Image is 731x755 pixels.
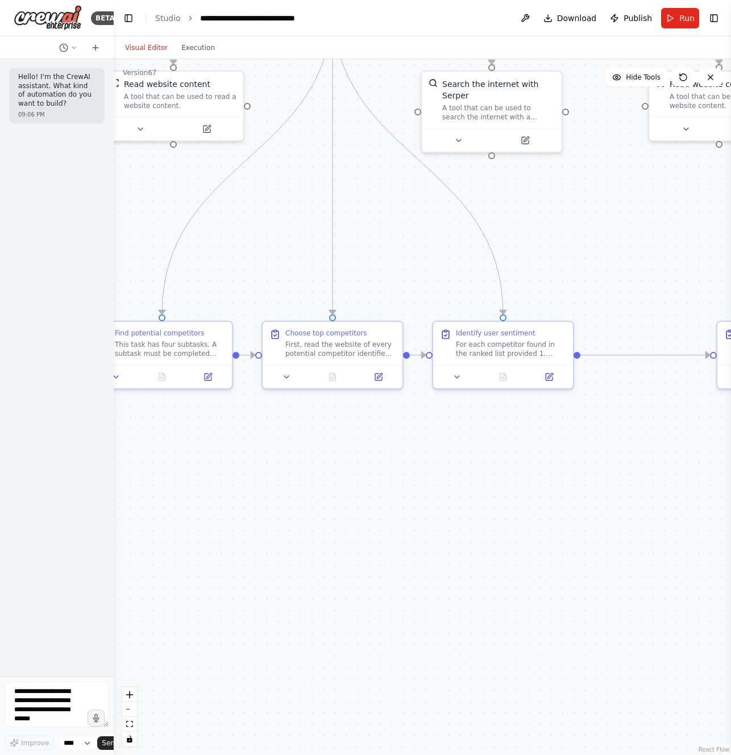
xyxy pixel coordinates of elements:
[188,370,227,384] button: Open in side panel
[18,73,95,108] p: Hello! I'm the CrewAI assistant. What kind of automation do you want to build?
[327,4,509,314] g: Edge from 99900368-ee72-4bd6-bec0-ee56d4d8174d to 33082f6c-29fc-499c-9680-201c5e92bd2a
[18,110,95,119] div: 09:06 PM
[605,8,657,28] button: Publish
[493,134,557,147] button: Open in side panel
[626,73,661,82] span: Hide Tools
[122,687,137,746] div: React Flow controls
[115,329,205,338] div: Find potential competitors
[605,68,667,86] button: Hide Tools
[5,736,54,750] button: Improve
[118,41,175,55] button: Visual Editor
[456,329,535,338] div: Identify user sentiment
[529,370,568,384] button: Open in side panel
[14,5,82,31] img: Logo
[285,340,396,358] div: First, read the website of every potential competitor identified in the previous task using its w...
[442,78,555,101] div: Search the internet with Serper
[421,70,563,153] div: SerperDevToolSearch the internet with SerperA tool that can be used to search the internet with a...
[110,78,119,88] img: ScrapeWebsiteTool
[122,702,137,717] button: zoom out
[91,11,119,25] div: BETA
[456,340,566,358] div: For each competitor found in the ranked list provided 1. Search the Internet for Reddit posts tha...
[699,746,729,753] a: React Flow attribution
[155,14,181,23] a: Studio
[155,13,328,24] nav: breadcrumb
[102,70,244,142] div: ScrapeWebsiteToolRead website contentA tool that can be used to read a website content.
[327,4,497,64] g: Edge from 99900368-ee72-4bd6-bec0-ee56d4d8174d to 15750933-2968-4ed7-a4b8-a5851a6d6edd
[102,739,119,748] span: Send
[97,736,132,750] button: Send
[239,350,255,361] g: Edge from 62e79998-bc46-4eaf-8c0a-56b8c8b8c6a2 to a67efed6-de4c-48d7-93e6-7af0ac51bd89
[442,103,555,122] div: A tool that can be used to search the internet with a search_query. Supports different search typ...
[124,92,236,110] div: A tool that can be used to read a website content.
[88,710,105,727] button: Click to speak your automation idea
[285,329,367,338] div: Choose top competitors
[410,350,426,361] g: Edge from a67efed6-de4c-48d7-93e6-7af0ac51bd89 to 33082f6c-29fc-499c-9680-201c5e92bd2a
[327,4,338,314] g: Edge from 99900368-ee72-4bd6-bec0-ee56d4d8174d to a67efed6-de4c-48d7-93e6-7af0ac51bd89
[359,370,398,384] button: Open in side panel
[580,350,710,361] g: Edge from 33082f6c-29fc-499c-9680-201c5e92bd2a to ad41db11-dec4-426f-b376-744326582841
[432,321,574,389] div: Identify user sentimentFor each competitor found in the ranked list provided 1. Search the Intern...
[175,41,222,55] button: Execution
[91,321,233,389] div: Find potential competitorsThis task has four subtasks. A subtask must be completed before startin...
[661,8,699,28] button: Run
[479,370,528,384] button: No output available
[123,68,156,77] div: Version 67
[679,13,695,24] span: Run
[706,10,722,26] button: Show right sidebar
[124,78,210,90] div: Read website content
[121,10,136,26] button: Hide left sidebar
[122,687,137,702] button: zoom in
[55,41,82,55] button: Switch to previous chat
[539,8,601,28] button: Download
[557,13,597,24] span: Download
[115,340,225,358] div: This task has four subtasks. A subtask must be completed before starting the next one. Subtask 1 ...
[156,4,338,314] g: Edge from 99900368-ee72-4bd6-bec0-ee56d4d8174d to 62e79998-bc46-4eaf-8c0a-56b8c8b8c6a2
[175,122,239,136] button: Open in side panel
[309,370,357,384] button: No output available
[122,732,137,746] button: toggle interactivity
[122,717,137,732] button: fit view
[429,78,438,88] img: SerperDevTool
[168,4,338,64] g: Edge from 99900368-ee72-4bd6-bec0-ee56d4d8174d to af592322-b236-4dcf-9acc-8c4c521112b7
[86,41,105,55] button: Start a new chat
[138,370,186,384] button: No output available
[261,321,404,389] div: Choose top competitorsFirst, read the website of every potential competitor identified in the pre...
[21,739,49,748] span: Improve
[624,13,652,24] span: Publish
